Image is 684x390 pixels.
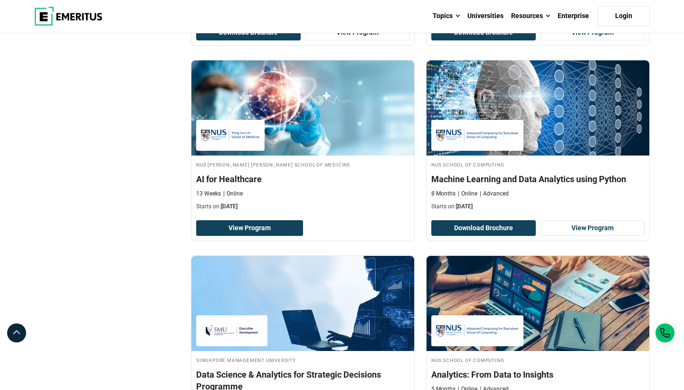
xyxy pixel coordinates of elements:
img: NUS Yong Loo Lin School of Medicine [201,125,260,146]
button: Download Brochure [431,220,536,236]
span: [DATE] [221,203,237,210]
img: Machine Learning and Data Analytics using Python | Online AI and Machine Learning Course [427,60,649,156]
span: [DATE] [456,203,473,210]
img: Singapore Management University [201,320,263,341]
h4: Singapore Management University [196,356,409,364]
p: Advanced [480,190,509,198]
h4: NUS School of Computing [431,160,645,168]
img: Analytics: From Data to Insights | Online Business Analytics Course [427,256,649,351]
p: 13 Weeks [196,190,221,198]
a: View Program [541,220,645,236]
p: 8 Months [431,190,456,198]
h4: NUS [PERSON_NAME] [PERSON_NAME] School of Medicine [196,160,409,168]
a: AI and Machine Learning Course by NUS School of Computing - September 30, 2025 NUS School of Comp... [427,60,649,215]
img: AI for Healthcare | Online AI and Machine Learning Course [191,60,414,156]
img: Data Science & Analytics for Strategic Decisions Programme | Online Data Science and Analytics Co... [191,256,414,351]
h4: Machine Learning and Data Analytics using Python [431,173,645,185]
h4: NUS School of Computing [431,356,645,364]
a: View Program [196,220,303,236]
h4: AI for Healthcare [196,173,409,185]
p: Online [458,190,477,198]
h4: Analytics: From Data to Insights [431,369,645,380]
img: NUS School of Computing [436,125,519,146]
img: NUS School of Computing [436,320,519,341]
p: Starts on: [431,203,645,211]
p: Starts on: [196,203,409,211]
a: Login [598,6,650,26]
a: AI and Machine Learning Course by NUS Yong Loo Lin School of Medicine - September 30, 2025 NUS Yo... [191,60,414,215]
p: Online [223,190,243,198]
